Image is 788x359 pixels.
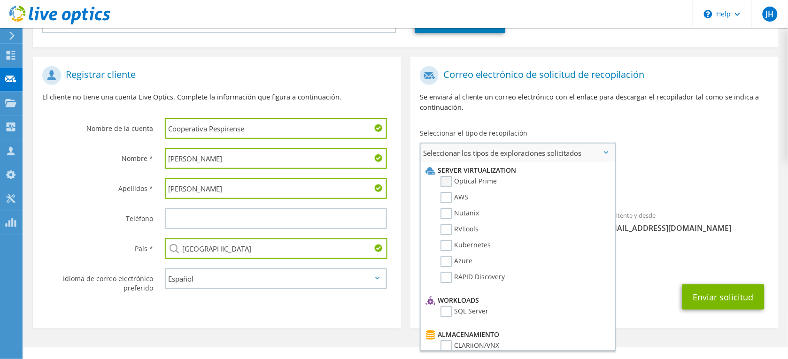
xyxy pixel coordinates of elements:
label: País * [42,238,153,253]
span: [EMAIL_ADDRESS][DOMAIN_NAME] [604,223,769,233]
label: AWS [440,192,468,203]
label: Kubernetes [440,240,491,251]
label: RAPID Discovery [440,272,505,283]
label: Nutanix [440,208,479,219]
p: Se enviará al cliente un correo electrónico con el enlace para descargar el recopilador tal como ... [420,92,769,113]
label: Teléfono [42,208,153,223]
label: Apellidos * [42,178,153,193]
li: Workloads [423,295,610,306]
h1: Registrar cliente [42,66,387,85]
li: Almacenamiento [423,329,610,340]
label: Nombre * [42,148,153,163]
div: CC y Responder a [410,243,779,275]
span: Seleccionar los tipos de exploraciones solicitados [421,144,615,162]
h1: Correo electrónico de solicitud de recopilación [420,66,765,85]
label: CLARiiON/VNX [440,340,499,351]
button: Enviar solicitud [682,284,765,310]
label: RVTools [440,224,479,235]
div: Para [410,206,595,238]
div: Recopilaciones solicitadas [410,166,779,201]
label: SQL Server [440,306,488,317]
p: El cliente no tiene una cuenta Live Optics. Complete la información que figura a continuación. [42,92,392,102]
label: Idioma de correo electrónico preferido [42,268,153,293]
label: Seleccionar el tipo de recopilación [420,129,528,138]
span: JH [763,7,778,22]
svg: \n [704,10,712,18]
label: Azure [440,256,472,267]
label: Optical Prime [440,176,497,187]
label: Nombre de la cuenta [42,118,153,133]
div: Remitente y desde [595,206,779,238]
li: Server Virtualization [423,165,610,176]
